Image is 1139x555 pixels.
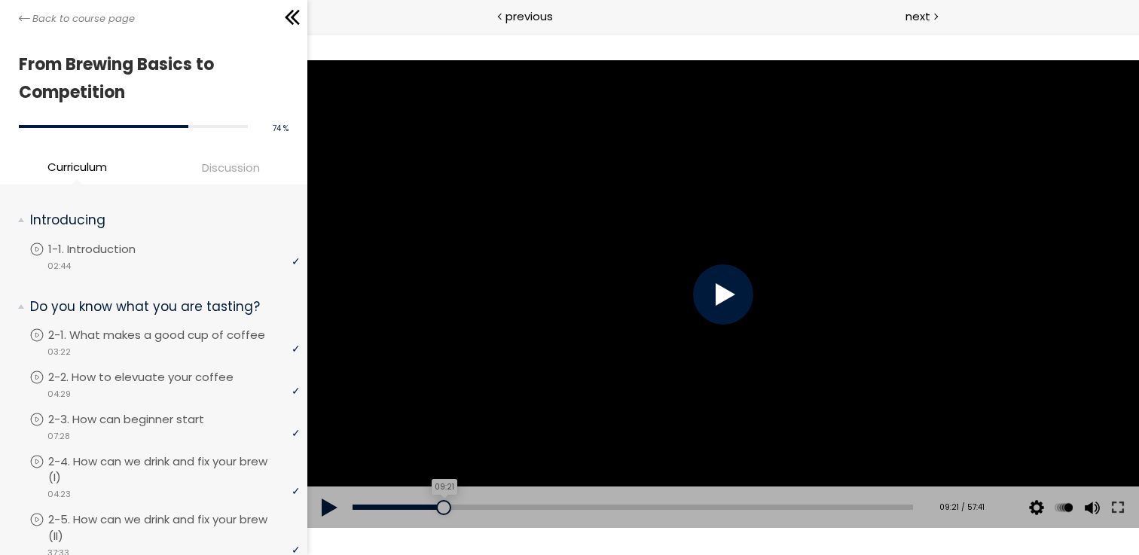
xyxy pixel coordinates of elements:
span: 04:23 [47,488,71,501]
p: 2-1. What makes a good cup of coffee [48,327,295,343]
span: 74 % [273,123,289,134]
span: previous [505,8,553,25]
span: Discussion [202,159,260,176]
span: Curriculum [47,158,107,175]
div: 09:21 [124,446,150,462]
span: 07:28 [47,430,70,443]
button: Volume [772,453,795,496]
a: Back to course page [19,11,135,26]
span: 04:29 [47,388,71,401]
span: Back to course page [32,11,135,26]
p: 2-5. How can we drink and fix your brew (II) [48,511,300,544]
span: 02:44 [47,260,71,273]
div: 09:21 / 57:41 [619,468,677,480]
p: Do you know what you are tasting? [30,297,289,316]
span: 03:22 [47,346,71,358]
span: next [905,8,930,25]
button: Video quality [718,453,741,496]
p: 1-1. Introduction [48,241,166,258]
button: Play back rate [745,453,768,496]
div: Change playback rate [743,453,770,496]
p: 2-4. How can we drink and fix your brew (I) [48,453,300,486]
p: 2-2. How to elevuate your coffee [48,369,264,386]
p: Introducing [30,211,289,230]
h1: From Brewing Basics to Competition [19,50,281,107]
p: 2-3. How can beginner start [48,411,234,428]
